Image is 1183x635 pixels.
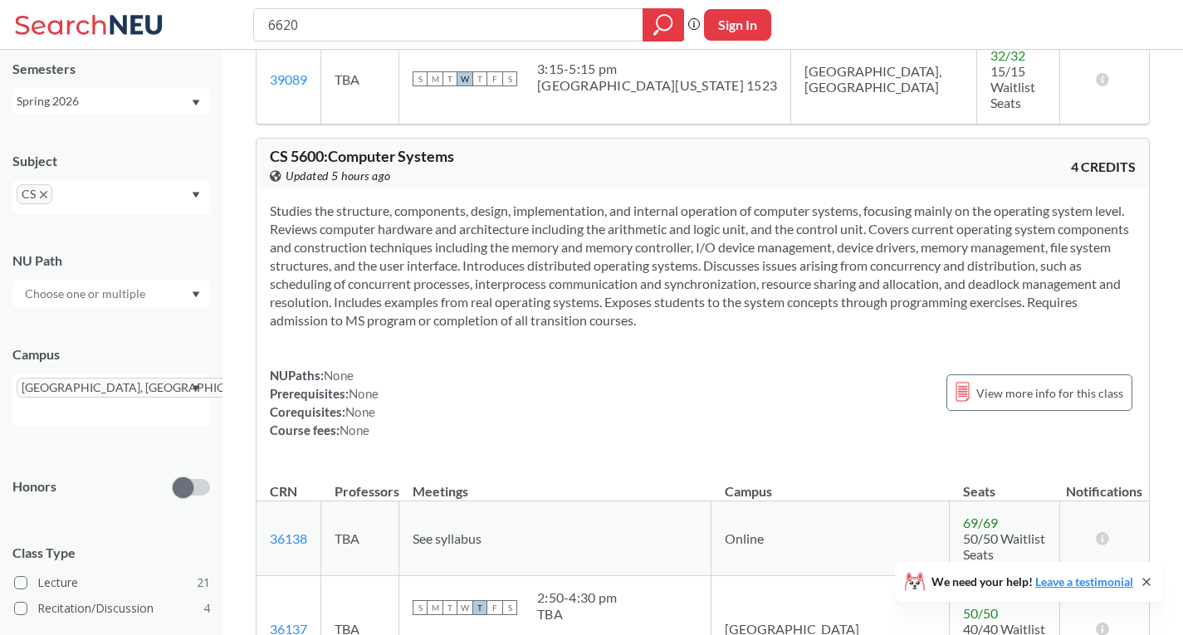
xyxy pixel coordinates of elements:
span: 69 / 69 [963,515,998,530]
section: Studies the structure, components, design, implementation, and internal operation of computer sys... [270,202,1136,330]
div: [GEOGRAPHIC_DATA], [GEOGRAPHIC_DATA]X to remove pillDropdown arrow [12,374,210,427]
svg: magnifying glass [653,13,673,37]
span: W [457,71,472,86]
div: CSX to remove pillDropdown arrow [12,180,210,214]
div: Semesters [12,60,210,78]
label: Recitation/Discussion [14,598,210,619]
span: Updated 5 hours ago [286,167,391,185]
th: Campus [711,466,950,501]
td: [GEOGRAPHIC_DATA], [GEOGRAPHIC_DATA] [791,34,977,125]
th: Seats [950,466,1060,501]
span: 4 CREDITS [1071,158,1136,176]
div: magnifying glass [643,8,684,42]
div: NU Path [12,252,210,270]
div: [GEOGRAPHIC_DATA][US_STATE] 1523 [537,77,777,94]
span: 21 [197,574,210,592]
span: [GEOGRAPHIC_DATA], [GEOGRAPHIC_DATA]X to remove pill [17,378,281,398]
svg: X to remove pill [40,191,47,198]
label: Lecture [14,572,210,593]
span: T [472,600,487,615]
svg: Dropdown arrow [192,100,200,106]
a: Leave a testimonial [1035,574,1133,589]
span: Class Type [12,544,210,562]
svg: Dropdown arrow [192,385,200,392]
th: Professors [321,466,399,501]
span: S [413,600,428,615]
th: Notifications [1060,466,1150,501]
div: Spring 2026 [17,92,190,110]
span: 4 [203,599,210,618]
div: Spring 2026Dropdown arrow [12,88,210,115]
input: Class, professor, course number, "phrase" [266,11,631,39]
td: Online [711,501,950,576]
span: S [413,71,428,86]
span: We need your help! [931,576,1133,588]
button: Sign In [704,9,771,41]
svg: Dropdown arrow [192,192,200,198]
a: 36138 [270,530,307,546]
div: Campus [12,345,210,364]
span: None [345,404,375,419]
span: CSX to remove pill [17,184,52,204]
span: W [457,600,472,615]
span: CS 5600 : Computer Systems [270,147,454,165]
td: TBA [321,34,399,125]
span: 50/50 Waitlist Seats [963,530,1045,562]
span: View more info for this class [976,383,1123,403]
span: M [428,71,442,86]
span: S [502,71,517,86]
div: CRN [270,482,297,501]
span: 15/15 Waitlist Seats [990,63,1035,110]
span: M [428,600,442,615]
span: None [324,368,354,383]
div: NUPaths: Prerequisites: Corequisites: Course fees: [270,366,379,439]
span: 50 / 50 [963,605,998,621]
p: Honors [12,477,56,496]
div: Dropdown arrow [12,280,210,308]
span: T [442,600,457,615]
span: S [502,600,517,615]
span: None [340,423,369,437]
span: T [472,71,487,86]
span: See syllabus [413,530,482,546]
a: 39089 [270,71,307,87]
span: F [487,71,502,86]
div: TBA [537,606,617,623]
div: 2:50 - 4:30 pm [537,589,617,606]
th: Meetings [399,466,711,501]
span: F [487,600,502,615]
svg: Dropdown arrow [192,291,200,298]
span: T [442,71,457,86]
td: TBA [321,501,399,576]
div: 3:15 - 5:15 pm [537,61,777,77]
span: None [349,386,379,401]
span: 32 / 32 [990,47,1025,63]
div: Subject [12,152,210,170]
input: Choose one or multiple [17,284,156,304]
